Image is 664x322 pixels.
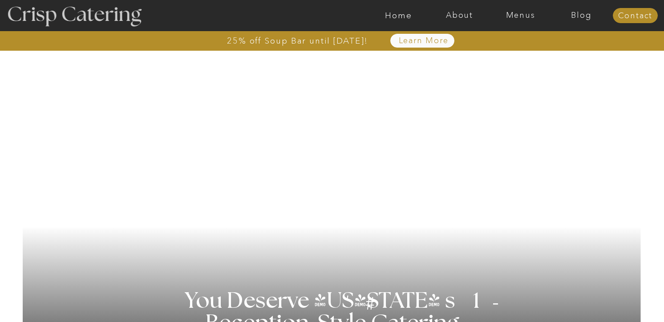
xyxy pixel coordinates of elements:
a: Learn More [378,36,469,45]
a: Menus [490,11,551,20]
a: Contact [613,12,658,20]
a: 25% off Soup Bar until [DATE]! [195,36,400,45]
h3: # [346,295,397,321]
a: Blog [551,11,612,20]
h3: ' [330,290,366,313]
a: About [429,11,490,20]
a: Home [368,11,429,20]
